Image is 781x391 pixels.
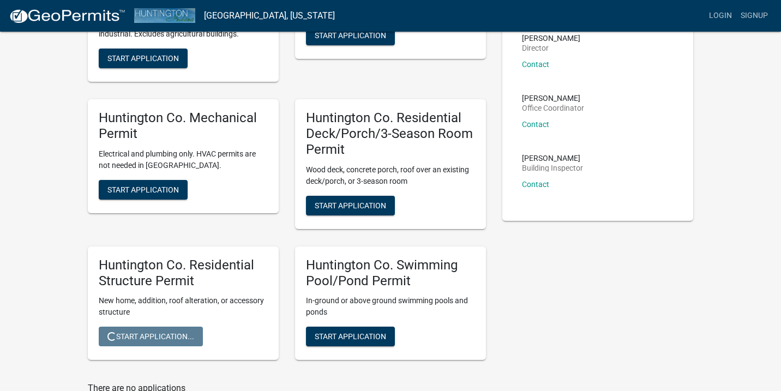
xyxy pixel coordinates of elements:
[99,257,268,289] h5: Huntington Co. Residential Structure Permit
[522,164,583,172] p: Building Inspector
[522,120,549,129] a: Contact
[306,110,475,157] h5: Huntington Co. Residential Deck/Porch/3-Season Room Permit
[107,54,179,63] span: Start Application
[522,104,584,112] p: Office Coordinator
[705,5,736,26] a: Login
[522,34,580,42] p: [PERSON_NAME]
[204,7,335,25] a: [GEOGRAPHIC_DATA], [US_STATE]
[522,180,549,189] a: Contact
[522,154,583,162] p: [PERSON_NAME]
[306,196,395,215] button: Start Application
[315,332,386,341] span: Start Application
[99,295,268,318] p: New home, addition, roof alteration, or accessory structure
[107,332,194,341] span: Start Application...
[522,60,549,69] a: Contact
[306,327,395,346] button: Start Application
[315,201,386,209] span: Start Application
[315,31,386,40] span: Start Application
[306,295,475,318] p: In-ground or above ground swimming pools and ponds
[522,44,580,52] p: Director
[306,257,475,289] h5: Huntington Co. Swimming Pool/Pond Permit
[99,110,268,142] h5: Huntington Co. Mechanical Permit
[306,26,395,45] button: Start Application
[99,327,203,346] button: Start Application...
[522,94,584,102] p: [PERSON_NAME]
[134,8,195,23] img: Huntington County, Indiana
[99,49,188,68] button: Start Application
[99,180,188,200] button: Start Application
[107,185,179,194] span: Start Application
[736,5,772,26] a: Signup
[306,164,475,187] p: Wood deck, concrete porch, roof over an existing deck/porch, or 3-season room
[99,148,268,171] p: Electrical and plumbing only. HVAC permits are not needed in [GEOGRAPHIC_DATA].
